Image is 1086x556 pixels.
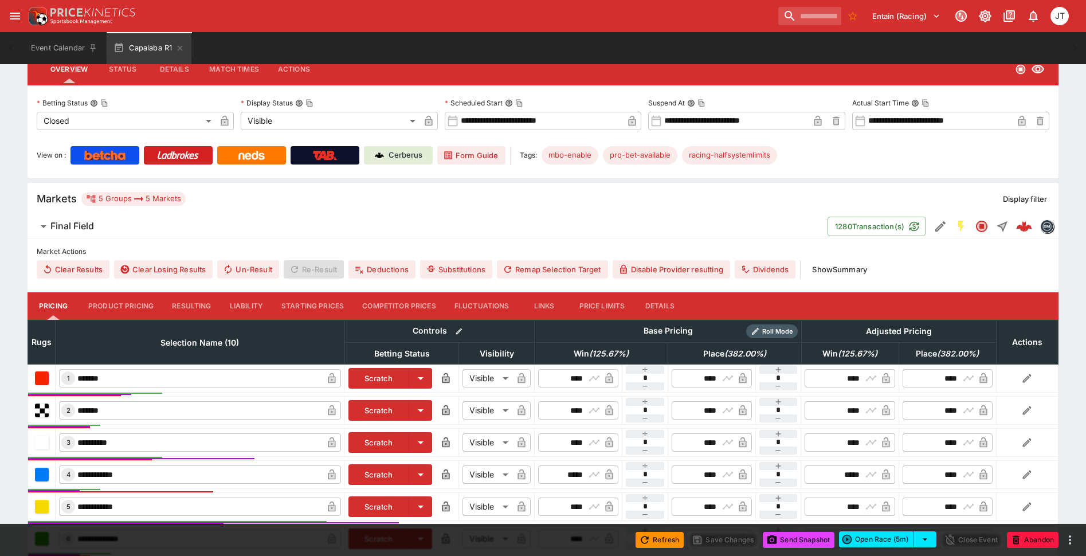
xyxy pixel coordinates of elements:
[37,192,77,205] h5: Markets
[1007,532,1058,548] button: Abandon
[1015,64,1026,75] svg: Closed
[519,292,570,320] button: Links
[852,98,909,108] p: Actual Start Time
[163,292,220,320] button: Resulting
[636,532,684,548] button: Refresh
[735,260,795,279] button: Dividends
[313,151,337,160] img: TabNZ
[515,99,523,107] button: Copy To Clipboard
[971,216,992,237] button: Closed
[975,6,995,26] button: Toggle light/dark mode
[758,327,798,336] span: Roll Mode
[462,433,512,452] div: Visible
[268,56,320,83] button: Actions
[687,99,695,107] button: Suspend AtCopy To Clipboard
[50,19,112,24] img: Sportsbook Management
[639,324,697,338] div: Base Pricing
[24,32,104,64] button: Event Calendar
[520,146,537,165] label: Tags:
[217,260,279,279] button: Un-Result
[603,150,677,161] span: pro-bet-available
[570,292,634,320] button: Price Limits
[25,5,48,28] img: PriceKinetics Logo
[84,151,126,160] img: Betcha
[1023,6,1044,26] button: Notifications
[1047,3,1072,29] button: Josh Tanner
[462,401,512,420] div: Visible
[763,532,834,548] button: Send Snapshot
[221,292,272,320] button: Liability
[362,347,442,361] span: Betting Status
[1031,62,1045,76] svg: Visible
[634,292,685,320] button: Details
[389,150,422,161] p: Cerberus
[497,260,608,279] button: Remap Selection Target
[437,146,505,165] a: Form Guide
[542,146,598,165] div: Betting Target: cerberus
[865,7,947,25] button: Select Tenant
[838,347,877,361] em: ( 125.67 %)
[1013,215,1036,238] a: d3394daf-da9d-4f9c-b0ac-435abb475d68
[1063,533,1077,547] button: more
[50,8,135,17] img: PriceKinetics
[241,112,419,130] div: Visible
[50,220,94,232] h6: Final Field
[28,292,79,320] button: Pricing
[348,400,410,421] button: Scratch
[589,347,629,361] em: ( 125.67 %)
[810,347,890,361] span: Win(125.67%)
[238,151,264,160] img: Neds
[697,99,705,107] button: Copy To Clipboard
[241,98,293,108] p: Display Status
[839,531,914,547] button: Open Race (5m)
[114,260,213,279] button: Clear Losing Results
[420,260,492,279] button: Substitutions
[64,503,73,511] span: 5
[64,406,73,414] span: 2
[801,320,996,342] th: Adjusted Pricing
[353,292,445,320] button: Competitor Prices
[64,438,73,447] span: 3
[682,150,777,161] span: racing-halfsystemlimits
[37,112,215,130] div: Closed
[922,99,930,107] button: Copy To Clipboard
[505,99,513,107] button: Scheduled StartCopy To Clipboard
[100,99,108,107] button: Copy To Clipboard
[305,99,313,107] button: Copy To Clipboard
[107,32,191,64] button: Capalaba R1
[542,150,598,161] span: mbo-enable
[914,531,936,547] button: select merge strategy
[348,260,415,279] button: Deductions
[839,531,936,547] div: split button
[148,56,200,83] button: Details
[28,215,828,238] button: Final Field
[996,320,1058,364] th: Actions
[1016,218,1032,234] img: logo-cerberus--red.svg
[975,220,989,233] svg: Closed
[37,260,109,279] button: Clear Results
[1050,7,1069,25] div: Josh Tanner
[467,347,527,361] span: Visibility
[1041,220,1053,233] img: betmakers
[724,347,766,361] em: ( 382.00 %)
[41,56,97,83] button: Overview
[348,496,410,517] button: Scratch
[157,151,199,160] img: Ladbrokes
[462,369,512,387] div: Visible
[452,324,466,339] button: Bulk edit
[79,292,163,320] button: Product Pricing
[97,56,148,83] button: Status
[284,260,344,279] span: Re-Result
[903,347,991,361] span: Place(382.00%)
[613,260,730,279] button: Disable Provider resulting
[937,347,979,361] em: ( 382.00 %)
[930,216,951,237] button: Edit Detail
[648,98,685,108] p: Suspend At
[691,347,779,361] span: Place(382.00%)
[295,99,303,107] button: Display StatusCopy To Clipboard
[992,216,1013,237] button: Straight
[778,7,841,25] input: search
[462,465,512,484] div: Visible
[603,146,677,165] div: Betting Target: cerberus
